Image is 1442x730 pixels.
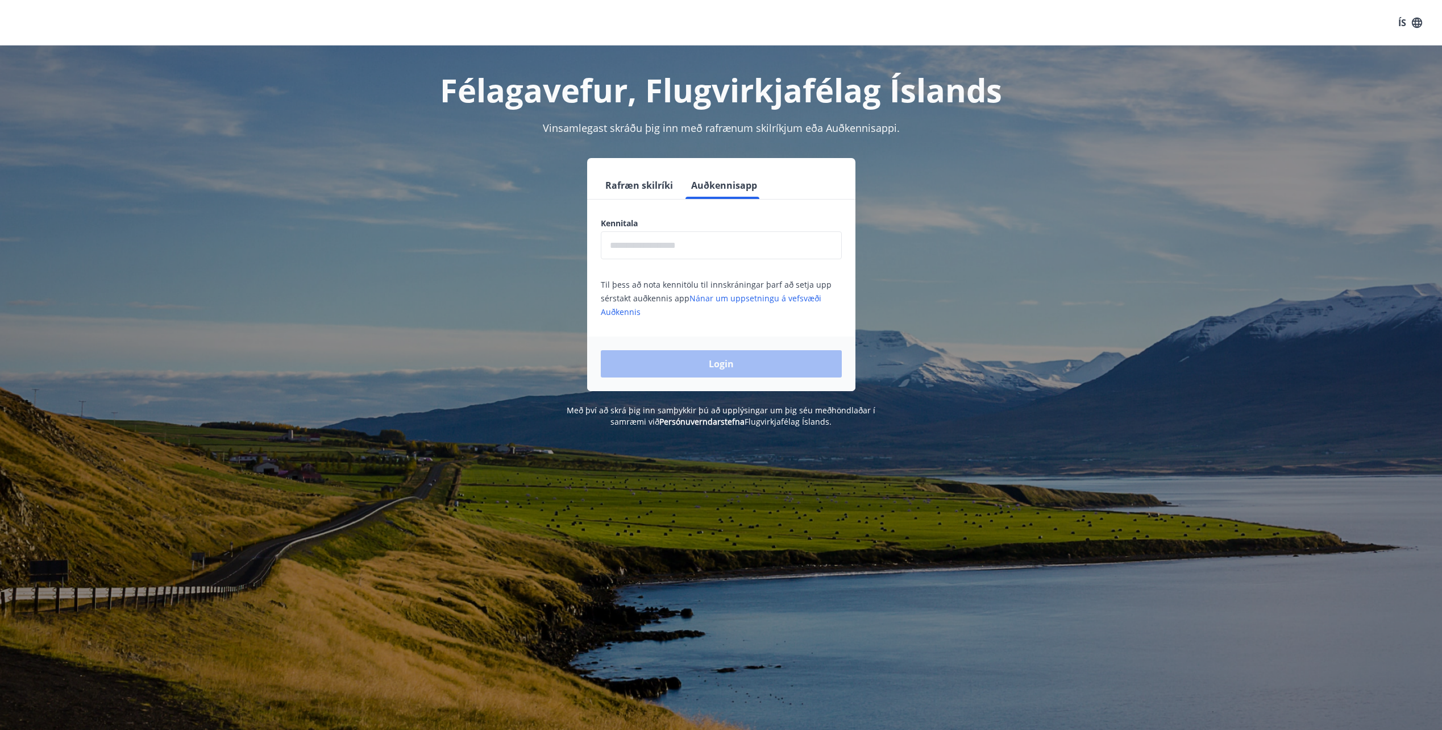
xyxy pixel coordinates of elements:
span: Með því að skrá þig inn samþykkir þú að upplýsingar um þig séu meðhöndlaðar í samræmi við Flugvir... [567,405,875,427]
span: Til þess að nota kennitölu til innskráningar þarf að setja upp sérstakt auðkennis app [601,279,832,317]
button: Auðkennisapp [687,172,762,199]
span: Vinsamlegast skráðu þig inn með rafrænum skilríkjum eða Auðkennisappi. [543,121,900,135]
h1: Félagavefur, Flugvirkjafélag Íslands [326,68,1117,111]
button: ÍS [1392,13,1428,33]
label: Kennitala [601,218,842,229]
a: Persónuverndarstefna [659,416,745,427]
a: Nánar um uppsetningu á vefsvæði Auðkennis [601,293,821,317]
button: Rafræn skilríki [601,172,678,199]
